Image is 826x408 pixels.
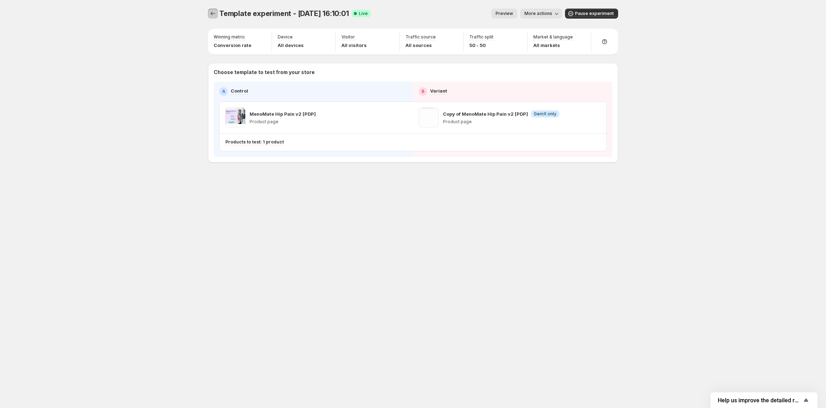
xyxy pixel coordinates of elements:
[278,34,293,40] p: Device
[250,110,316,117] p: MenoMate Hip Pain v2 [PDP]
[496,11,513,16] span: Preview
[422,89,424,94] h2: B
[443,110,528,117] p: Copy of MenoMate Hip Pain v2 [PDP]
[214,69,612,76] p: Choose template to test from your store
[419,108,439,127] img: Copy of MenoMate Hip Pain v2 [PDP]
[225,108,245,127] img: MenoMate Hip Pain v2 [PDP]
[469,42,493,49] p: 50 - 50
[534,111,556,117] span: GemX only
[208,9,218,19] button: Experiments
[278,42,304,49] p: All devices
[533,34,573,40] p: Market & language
[225,139,284,145] p: Products to test: 1 product
[214,42,251,49] p: Conversion rate
[250,119,316,125] p: Product page
[533,42,573,49] p: All markets
[718,396,810,404] button: Show survey - Help us improve the detailed report for A/B campaigns
[359,11,368,16] span: Live
[222,89,225,94] h2: A
[406,42,436,49] p: All sources
[718,397,802,404] span: Help us improve the detailed report for A/B campaigns
[565,9,618,19] button: Pause experiment
[575,11,614,16] span: Pause experiment
[214,34,245,40] p: Winning metric
[430,87,447,94] p: Variant
[524,11,552,16] span: More actions
[443,119,559,125] p: Product page
[231,87,248,94] p: Control
[219,9,349,18] span: Template experiment - [DATE] 16:10:01
[406,34,436,40] p: Traffic source
[491,9,517,19] button: Preview
[469,34,493,40] p: Traffic split
[520,9,562,19] button: More actions
[341,34,355,40] p: Visitor
[341,42,367,49] p: All visitors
